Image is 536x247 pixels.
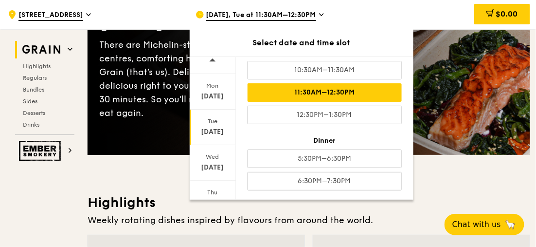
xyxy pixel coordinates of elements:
div: 11:30AM–12:30PM [248,83,402,102]
button: Chat with us🦙 [445,214,524,235]
span: Sides [23,98,37,105]
h3: Highlights [88,194,530,211]
div: 10:30AM–11:30AM [248,61,402,79]
div: Mon [191,82,234,90]
span: [STREET_ADDRESS] [18,10,83,21]
img: Grain web logo [19,41,64,58]
div: There are Michelin-star restaurants, hawker centres, comforting home-cooked classics… and Grain (... [99,38,309,120]
span: Bundles [23,86,44,93]
img: Ember Smokery web logo [19,141,64,161]
span: Highlights [23,63,51,70]
div: 5:30PM–6:30PM [248,150,402,168]
div: [DATE] [191,163,234,172]
div: 12:30PM–1:30PM [248,106,402,124]
span: Drinks [23,121,39,128]
div: 6:30PM–7:30PM [248,172,402,190]
div: Thu [191,189,234,196]
div: [DATE] [191,92,234,101]
div: Select date and time slot [190,37,413,49]
span: 🦙 [505,219,517,230]
span: Desserts [23,110,45,116]
span: Chat with us [452,219,501,230]
div: Weekly rotating dishes inspired by flavours from around the world. [88,213,530,227]
div: [DATE] [191,198,234,208]
span: $0.00 [496,9,518,19]
span: [DATE], Tue at 11:30AM–12:30PM [206,10,316,21]
div: [DATE] [191,127,234,137]
div: Tue [191,117,234,125]
div: Dinner [248,136,402,146]
span: Regulars [23,75,47,81]
div: Wed [191,153,234,161]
